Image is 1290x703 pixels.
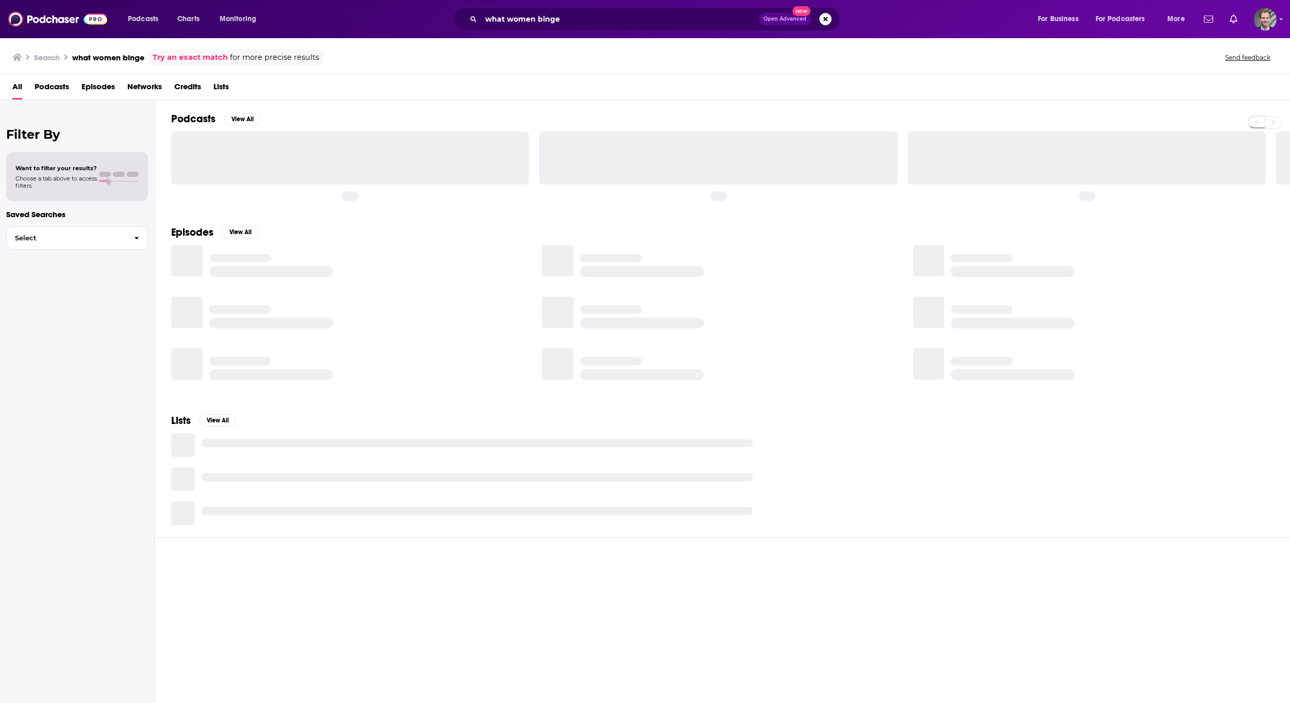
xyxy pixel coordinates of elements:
h2: Episodes [171,226,213,239]
button: View All [224,113,261,125]
button: open menu [1031,11,1091,27]
span: Logged in as kwerderman [1254,8,1277,30]
a: PodcastsView All [171,112,261,125]
a: Episodes [81,78,115,100]
a: Show notifications dropdown [1200,10,1217,28]
button: Show profile menu [1254,8,1277,30]
a: Lists [213,78,229,100]
div: Search podcasts, credits, & more... [462,7,850,31]
p: Saved Searches [6,209,148,219]
button: Select [6,226,148,250]
span: New [792,6,811,16]
span: For Business [1038,12,1079,26]
span: For Podcasters [1096,12,1145,26]
span: Select [7,235,126,241]
button: open menu [1089,11,1160,27]
span: Open Advanced [764,17,806,22]
button: open menu [212,11,270,27]
a: Show notifications dropdown [1226,10,1242,28]
span: Monitoring [220,12,256,26]
span: for more precise results [230,52,319,63]
h3: Search [34,53,60,62]
span: More [1167,12,1185,26]
button: View All [222,226,259,238]
img: User Profile [1254,8,1277,30]
h3: what women binge [72,53,144,62]
span: Choose a tab above to access filters. [15,175,97,189]
span: Podcasts [128,12,158,26]
a: Podcasts [35,78,69,100]
a: Networks [127,78,162,100]
a: All [12,78,22,100]
h2: Lists [171,414,191,427]
a: Charts [171,11,206,27]
span: Want to filter your results? [15,165,97,172]
h2: Filter By [6,127,148,142]
button: Open AdvancedNew [759,13,811,25]
a: Credits [174,78,201,100]
button: View All [199,414,236,427]
button: open menu [1160,11,1198,27]
a: EpisodesView All [171,226,259,239]
h2: Podcasts [171,112,216,125]
button: Send feedback [1222,53,1274,62]
img: Podchaser - Follow, Share and Rate Podcasts [8,9,107,29]
input: Search podcasts, credits, & more... [481,11,759,27]
a: Try an exact match [153,52,228,63]
a: ListsView All [171,414,236,427]
button: open menu [121,11,172,27]
span: Charts [177,12,200,26]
